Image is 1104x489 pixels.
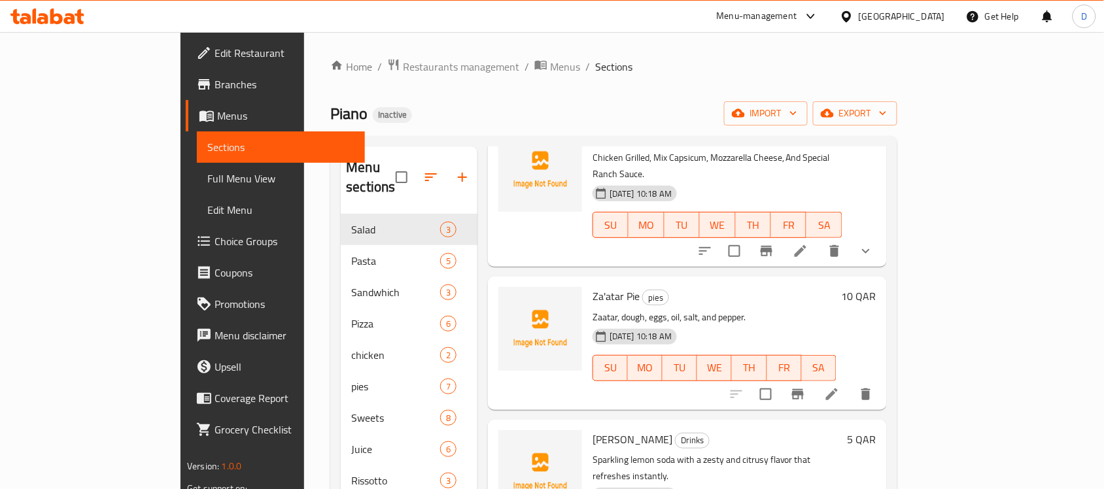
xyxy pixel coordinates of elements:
button: Branch-specific-item [782,379,814,410]
button: MO [628,355,663,381]
span: MO [634,216,659,235]
li: / [525,59,529,75]
button: Branch-specific-item [751,235,782,267]
p: Sparkling lemon soda with a zesty and citrusy flavor that refreshes instantly. [593,452,842,484]
div: chicken2 [341,339,477,371]
span: Branches [215,76,354,92]
div: Juice [351,441,440,457]
a: Edit menu item [793,243,808,259]
div: Sandwhich [351,284,440,300]
div: items [440,222,457,237]
a: Promotions [186,288,365,320]
span: Coupons [215,265,354,280]
span: 2 [441,349,456,362]
div: items [440,379,457,394]
span: Menu disclaimer [215,328,354,343]
a: Full Menu View [197,163,365,194]
span: 6 [441,443,456,456]
span: [DATE] 10:18 AM [604,330,677,343]
span: Version: [187,458,219,475]
div: Pasta [351,253,440,269]
div: items [440,347,457,363]
div: pies [642,290,669,305]
span: Sections [595,59,632,75]
span: FR [772,358,797,377]
a: Edit Menu [197,194,365,226]
button: FR [767,355,802,381]
h6: 0 QAR [848,128,876,146]
span: Salad [351,222,440,237]
span: SA [807,358,831,377]
img: Za'atar Pie [498,287,582,371]
button: TU [663,355,697,381]
button: Add section [447,161,478,193]
span: SU [598,216,623,235]
span: 7 [441,380,456,393]
button: delete [850,379,882,410]
a: Coupons [186,257,365,288]
div: Rissotto [351,473,440,488]
button: MO [629,212,664,238]
button: FR [771,212,806,238]
div: pies7 [341,371,477,402]
span: TH [741,216,766,235]
span: Coverage Report [215,390,354,406]
button: TU [664,212,700,238]
span: 8 [441,412,456,424]
span: Promotions [215,296,354,312]
a: Edit Restaurant [186,37,365,69]
span: FR [776,216,801,235]
span: Sections [207,139,354,155]
span: MO [633,358,657,377]
span: TU [670,216,695,235]
div: items [440,473,457,488]
div: chicken [351,347,440,363]
a: Restaurants management [387,58,519,75]
div: Menu-management [717,8,797,24]
span: 3 [441,475,456,487]
a: Upsell [186,351,365,382]
li: / [585,59,590,75]
span: export [823,105,887,122]
div: Pizza6 [341,308,477,339]
span: Select to update [752,380,780,408]
span: Upsell [215,359,354,375]
span: Sweets [351,410,440,426]
p: Zaatar, dough, eggs, oil, salt, and pepper. [593,309,837,326]
span: 6 [441,318,456,330]
span: pies [351,379,440,394]
a: Menus [534,58,580,75]
span: Full Menu View [207,171,354,186]
span: Inactive [373,109,412,120]
a: Menus [186,100,365,131]
a: Edit menu item [824,386,840,402]
button: SU [593,355,628,381]
span: Restaurants management [403,59,519,75]
div: items [440,316,457,331]
h6: 5 QAR [848,430,876,448]
h6: 10 QAR [842,287,876,305]
span: SA [812,216,837,235]
span: Select all sections [388,163,415,191]
span: SU [598,358,623,377]
span: [DATE] 10:18 AM [604,188,677,200]
span: Menus [217,108,354,124]
button: show more [850,235,882,267]
span: 3 [441,224,456,236]
span: Select to update [721,237,748,265]
span: Sort sections [415,161,447,193]
nav: breadcrumb [330,58,897,75]
div: Drinks [675,433,710,448]
span: import [734,105,797,122]
button: TH [732,355,767,381]
span: D [1081,9,1087,24]
li: / [377,59,382,75]
span: 1.0.0 [222,458,242,475]
p: Chicken Grilled, Mix Capsicum, Mozzarella Cheese, And Special Ranch Sauce. [593,150,842,182]
span: Choice Groups [215,233,354,249]
img: Ranch Pizza [498,128,582,212]
span: Pizza [351,316,440,331]
div: items [440,410,457,426]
